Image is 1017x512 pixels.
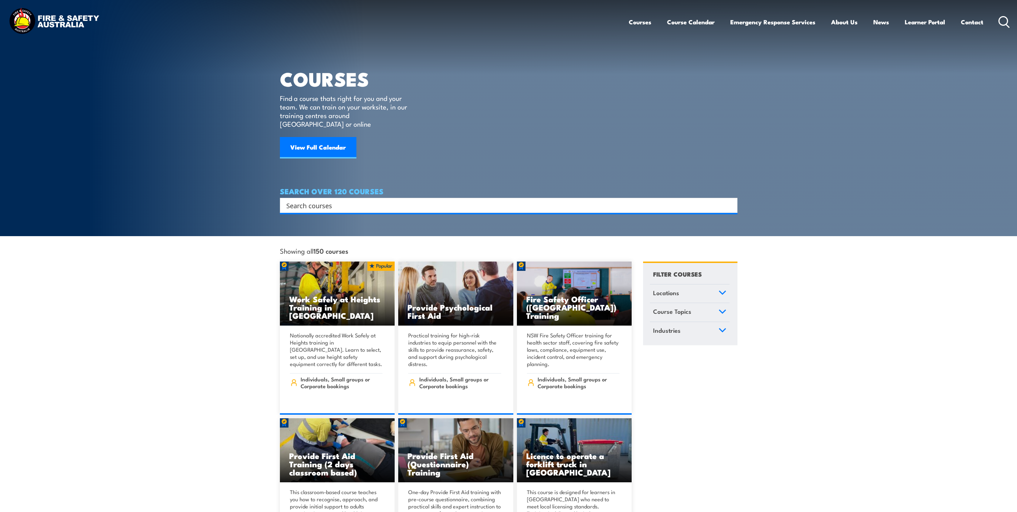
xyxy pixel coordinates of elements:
[527,332,620,367] p: NSW Fire Safety Officer training for health sector staff, covering fire safety laws, compliance, ...
[408,303,504,320] h3: Provide Psychological First Aid
[280,187,737,195] h4: SEARCH OVER 120 COURSES
[301,376,382,389] span: Individuals, Small groups or Corporate bookings
[526,452,623,476] h3: Licence to operate a forklift truck in [GEOGRAPHIC_DATA]
[526,295,623,320] h3: Fire Safety Officer ([GEOGRAPHIC_DATA]) Training
[280,94,410,128] p: Find a course thats right for you and your team. We can train on your worksite, in our training c...
[314,246,348,255] strong: 150 courses
[517,262,632,326] img: Fire Safety Advisor
[653,326,681,335] span: Industries
[419,376,501,389] span: Individuals, Small groups or Corporate bookings
[398,418,513,483] a: Provide First Aid (Questionnaire) Training
[408,332,501,367] p: Practical training for high-risk industries to equip personnel with the skills to provide reassur...
[873,13,889,31] a: News
[961,13,983,31] a: Contact
[831,13,858,31] a: About Us
[289,295,386,320] h3: Work Safely at Heights Training in [GEOGRAPHIC_DATA]
[398,262,513,326] img: Mental Health First Aid Training Course from Fire & Safety Australia
[280,70,418,87] h1: COURSES
[667,13,715,31] a: Course Calendar
[538,376,619,389] span: Individuals, Small groups or Corporate bookings
[398,262,513,326] a: Provide Psychological First Aid
[650,284,730,303] a: Locations
[286,200,722,211] input: Search input
[629,13,651,31] a: Courses
[730,13,815,31] a: Emergency Response Services
[653,307,691,316] span: Course Topics
[398,418,513,483] img: Mental Health First Aid Refresher Training (Standard) (1)
[517,262,632,326] a: Fire Safety Officer ([GEOGRAPHIC_DATA]) Training
[653,269,702,279] h4: FILTER COURSES
[517,418,632,483] img: Licence to operate a forklift truck Training
[905,13,945,31] a: Learner Portal
[280,262,395,326] a: Work Safely at Heights Training in [GEOGRAPHIC_DATA]
[280,137,356,159] a: View Full Calendar
[280,247,348,254] span: Showing all
[653,288,679,298] span: Locations
[280,418,395,483] img: Provide First Aid (Blended Learning)
[289,452,386,476] h3: Provide First Aid Training (2 days classroom based)
[650,303,730,322] a: Course Topics
[280,262,395,326] img: Work Safely at Heights Training (1)
[290,332,383,367] p: Nationally accredited Work Safely at Heights training in [GEOGRAPHIC_DATA]. Learn to select, set ...
[650,322,730,341] a: Industries
[517,418,632,483] a: Licence to operate a forklift truck in [GEOGRAPHIC_DATA]
[408,452,504,476] h3: Provide First Aid (Questionnaire) Training
[725,200,735,210] button: Search magnifier button
[288,200,723,210] form: Search form
[280,418,395,483] a: Provide First Aid Training (2 days classroom based)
